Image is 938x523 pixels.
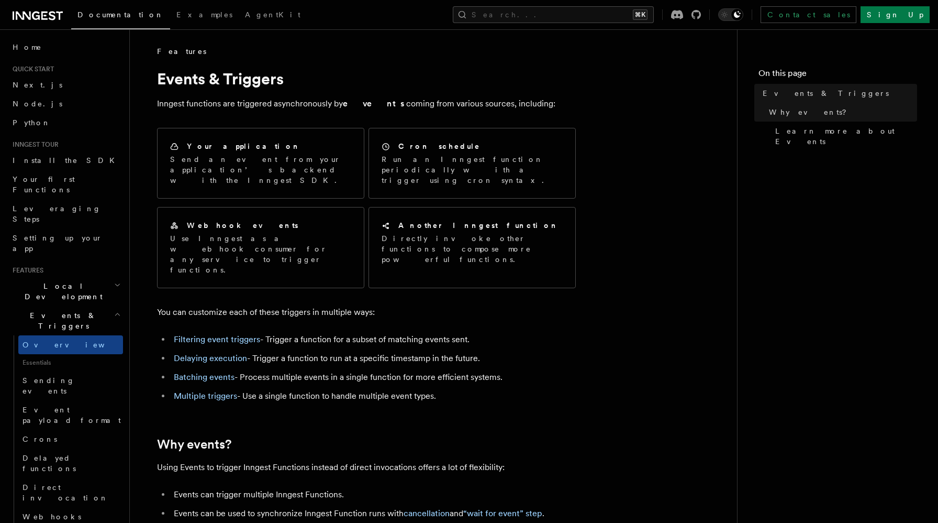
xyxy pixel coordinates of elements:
a: Events & Triggers [758,84,917,103]
span: Features [8,266,43,275]
button: Local Development [8,277,123,306]
a: Leveraging Steps [8,199,123,228]
span: Event payload format [23,406,121,424]
span: Home [13,42,42,52]
span: Essentials [18,354,123,371]
span: Sending events [23,376,75,395]
h2: Your application [187,141,300,151]
a: Why events? [765,103,917,122]
span: Next.js [13,81,62,89]
li: - Process multiple events in a single function for more efficient systems. [171,370,576,385]
a: Documentation [71,3,170,29]
span: Inngest tour [8,140,59,149]
a: Home [8,38,123,57]
span: Direct invocation [23,483,108,502]
span: Webhooks [23,513,81,521]
li: - Use a single function to handle multiple event types. [171,389,576,404]
a: Multiple triggers [174,391,237,401]
span: Why events? [769,107,854,117]
span: Node.js [13,100,62,108]
a: Delaying execution [174,353,247,363]
a: Sign Up [861,6,930,23]
h2: Webhook events [187,220,298,231]
a: Delayed functions [18,449,123,478]
a: cancellation [404,508,450,518]
button: Toggle dark mode [718,8,743,21]
a: Your first Functions [8,170,123,199]
a: Cron scheduleRun an Inngest function periodically with a trigger using cron syntax. [368,128,576,199]
a: Another Inngest functionDirectly invoke other functions to compose more powerful functions. [368,207,576,288]
a: Install the SDK [8,151,123,170]
p: You can customize each of these triggers in multiple ways: [157,305,576,320]
li: Events can be used to synchronize Inngest Function runs with and . [171,506,576,521]
strong: events [343,99,406,108]
h1: Events & Triggers [157,69,576,88]
a: Learn more about Events [771,122,917,151]
a: Contact sales [761,6,856,23]
p: Run an Inngest function periodically with a trigger using cron syntax. [382,154,563,186]
span: Learn more about Events [775,126,917,147]
span: Delayed functions [23,454,76,473]
a: “wait for event” step [463,508,542,518]
a: AgentKit [239,3,307,28]
a: Sending events [18,371,123,400]
a: Python [8,113,123,132]
a: Examples [170,3,239,28]
a: Node.js [8,94,123,113]
p: Use Inngest as a webhook consumer for any service to trigger functions. [170,233,351,275]
button: Events & Triggers [8,306,123,335]
p: Directly invoke other functions to compose more powerful functions. [382,233,563,265]
a: Crons [18,430,123,449]
span: Python [13,118,51,127]
button: Search...⌘K [453,6,654,23]
li: - Trigger a function for a subset of matching events sent. [171,332,576,347]
a: Setting up your app [8,228,123,258]
span: Crons [23,435,57,443]
p: Using Events to trigger Inngest Functions instead of direct invocations offers a lot of flexibility: [157,460,576,475]
span: Install the SDK [13,156,121,165]
span: Setting up your app [13,234,103,253]
a: Next.js [8,75,123,94]
h4: On this page [758,67,917,84]
a: Overview [18,335,123,354]
a: Filtering event triggers [174,334,260,344]
p: Inngest functions are triggered asynchronously by coming from various sources, including: [157,96,576,111]
a: Event payload format [18,400,123,430]
span: Examples [176,10,232,19]
span: Events & Triggers [8,310,114,331]
li: - Trigger a function to run at a specific timestamp in the future. [171,351,576,366]
span: Your first Functions [13,175,75,194]
span: AgentKit [245,10,300,19]
a: Webhook eventsUse Inngest as a webhook consumer for any service to trigger functions. [157,207,364,288]
span: Overview [23,341,130,349]
span: Events & Triggers [763,88,889,99]
span: Features [157,46,206,57]
span: Quick start [8,65,54,73]
span: Local Development [8,281,114,302]
li: Events can trigger multiple Inngest Functions. [171,487,576,502]
a: Your applicationSend an event from your application’s backend with the Inngest SDK. [157,128,364,199]
span: Documentation [77,10,164,19]
span: Leveraging Steps [13,204,101,223]
kbd: ⌘K [633,9,647,20]
h2: Cron schedule [398,141,481,151]
a: Batching events [174,372,234,382]
p: Send an event from your application’s backend with the Inngest SDK. [170,154,351,186]
a: Why events? [157,437,231,452]
h2: Another Inngest function [398,220,559,231]
a: Direct invocation [18,478,123,507]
